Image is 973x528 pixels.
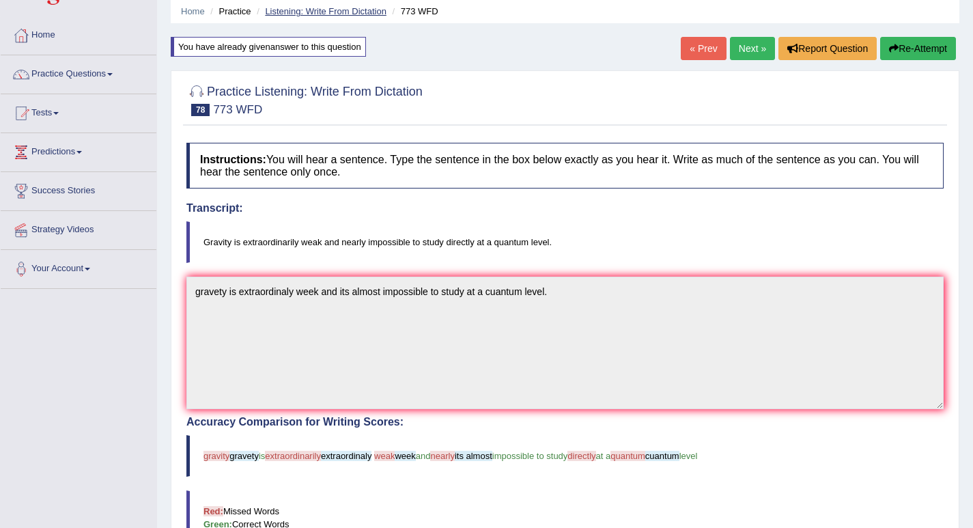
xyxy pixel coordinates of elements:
[186,416,944,428] h4: Accuracy Comparison for Writing Scores:
[191,104,210,116] span: 78
[265,451,321,461] span: extraordinarily
[1,94,156,128] a: Tests
[730,37,775,60] a: Next »
[186,221,944,263] blockquote: Gravity is extraordinarily weak and nearly impossible to study directly at a quantum level.
[213,103,262,116] small: 773 WFD
[1,16,156,51] a: Home
[181,6,205,16] a: Home
[389,5,438,18] li: 773 WFD
[186,82,423,116] h2: Practice Listening: Write From Dictation
[321,451,371,461] span: extraordinaly
[455,451,492,461] span: its almost
[1,250,156,284] a: Your Account
[596,451,611,461] span: at a
[200,154,266,165] b: Instructions:
[186,143,944,189] h4: You will hear a sentence. Type the sentence in the box below exactly as you hear it. Write as muc...
[186,202,944,214] h4: Transcript:
[567,451,595,461] span: directly
[430,451,454,461] span: nearly
[416,451,431,461] span: and
[1,211,156,245] a: Strategy Videos
[681,37,726,60] a: « Prev
[229,451,259,461] span: gravety
[203,451,229,461] span: gravity
[610,451,645,461] span: quantum
[1,55,156,89] a: Practice Questions
[880,37,956,60] button: Re-Attempt
[203,506,223,516] b: Red:
[1,172,156,206] a: Success Stories
[395,451,415,461] span: week
[374,451,395,461] span: weak
[679,451,698,461] span: level
[778,37,877,60] button: Report Question
[265,6,386,16] a: Listening: Write From Dictation
[171,37,366,57] div: You have already given answer to this question
[207,5,251,18] li: Practice
[1,133,156,167] a: Predictions
[492,451,568,461] span: impossible to study
[259,451,265,461] span: is
[645,451,679,461] span: cuantum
